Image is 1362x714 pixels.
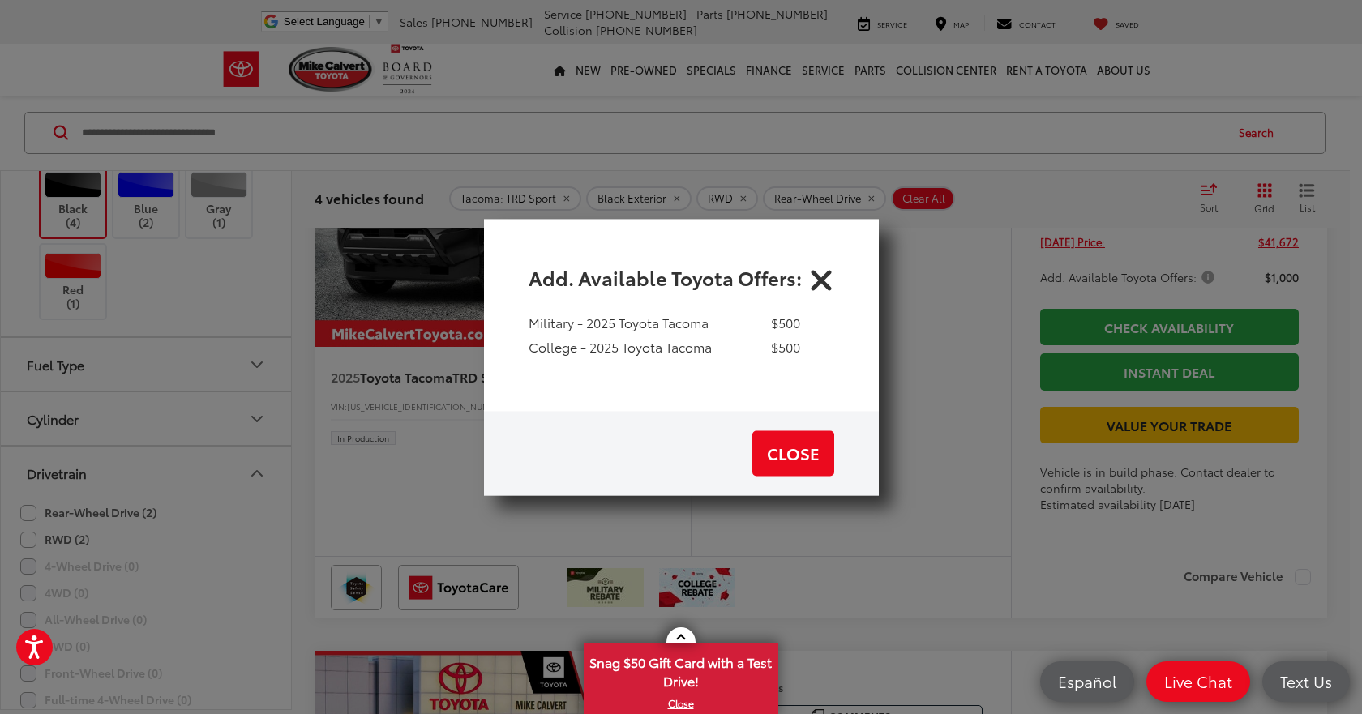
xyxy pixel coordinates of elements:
[585,645,777,695] span: Snag $50 Gift Card with a Test Drive!
[529,263,802,291] h4: Add. Available Toyota Offers:
[1040,661,1134,702] a: Español
[808,264,834,290] button: Close
[752,430,834,476] button: Close
[771,339,800,357] div: $500
[529,314,800,339] li: Military - 2025 Toyota Tacoma
[1146,661,1250,702] a: Live Chat
[771,314,800,332] div: $500
[1262,661,1350,702] a: Text Us
[1050,671,1124,691] span: Español
[1156,671,1240,691] span: Live Chat
[1272,671,1340,691] span: Text Us
[529,339,800,364] li: College - 2025 Toyota Tacoma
